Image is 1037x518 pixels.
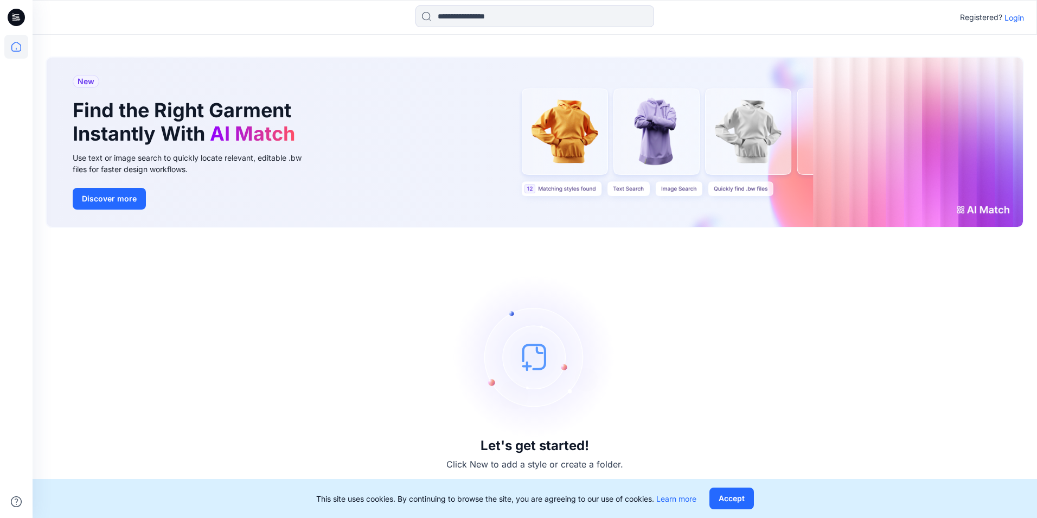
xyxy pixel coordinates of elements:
button: Discover more [73,188,146,210]
p: Login [1004,12,1024,23]
p: Click New to add a style or create a folder. [446,458,623,471]
h1: Find the Right Garment Instantly With [73,99,300,146]
span: New [78,75,94,88]
p: Registered? [960,11,1002,24]
h3: Let's get started! [481,438,589,453]
span: AI Match [210,122,295,146]
button: Accept [709,488,754,509]
img: empty-state-image.svg [453,275,616,438]
p: This site uses cookies. By continuing to browse the site, you are agreeing to our use of cookies. [316,493,696,504]
div: Use text or image search to quickly locate relevant, editable .bw files for faster design workflows. [73,152,317,175]
a: Learn more [656,494,696,503]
